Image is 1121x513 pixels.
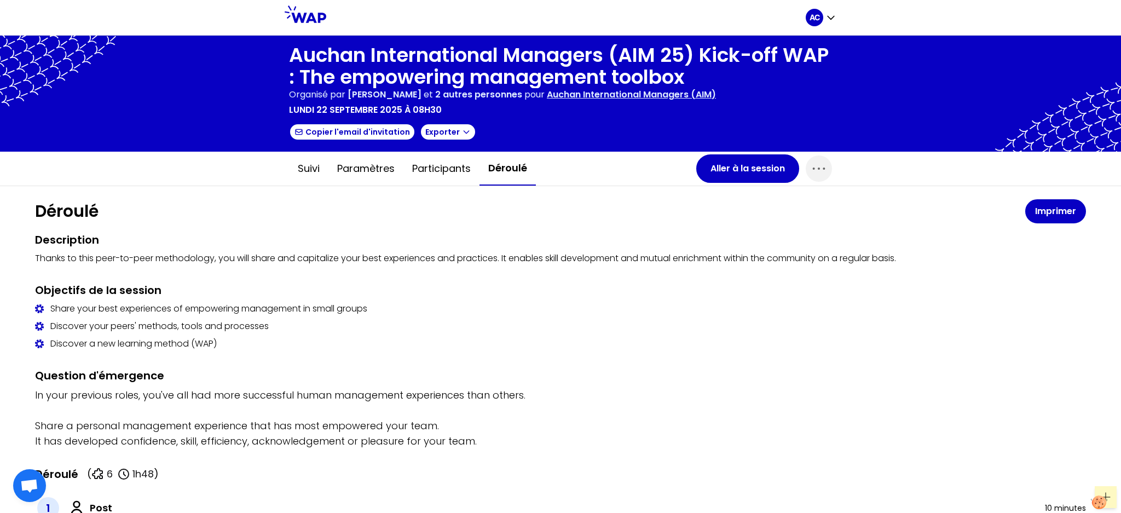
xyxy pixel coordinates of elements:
[420,123,476,141] button: Exporter
[132,466,154,482] p: 1h48
[696,154,799,183] button: Aller à la session
[806,9,836,26] button: AC
[810,12,820,23] p: AC
[348,88,421,101] span: [PERSON_NAME]
[87,466,91,482] p: (
[35,232,1086,247] h2: Description
[154,466,159,482] p: )
[289,44,832,88] h1: Auchan International Managers (AIM 25) Kick-off WAP : The empowering management toolbox
[435,88,522,101] span: 2 autres personnes
[35,252,1086,265] p: Thanks to this peer-to-peer methodology, you will share and capitalize your best experiences and ...
[289,103,442,117] p: lundi 22 septembre 2025 à 08h30
[289,88,345,101] p: Organisé par
[35,201,1025,221] h1: Déroulé
[547,88,716,101] p: Auchan International Managers (AIM)
[289,123,415,141] button: Copier l'email d'invitation
[35,466,78,482] h2: Déroulé
[1025,199,1086,223] button: Imprimer
[328,152,403,185] button: Paramètres
[403,152,479,185] button: Participants
[348,88,522,101] p: et
[35,337,1086,350] div: Discover a new learning method (WAP)
[35,283,1086,298] h2: Objectifs de la session
[107,466,113,482] p: 6
[35,320,1086,333] div: Discover your peers' methods, tools and processes
[13,469,46,502] a: Ouvrir le chat
[35,388,1086,449] p: In your previous roles, you've all had more successful human management experiences than others. ...
[289,152,328,185] button: Suivi
[524,88,545,101] p: pour
[35,368,1086,383] h2: Question d'émergence
[479,152,536,186] button: Déroulé
[35,302,1086,315] div: Share your best experiences of empowering management in small groups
